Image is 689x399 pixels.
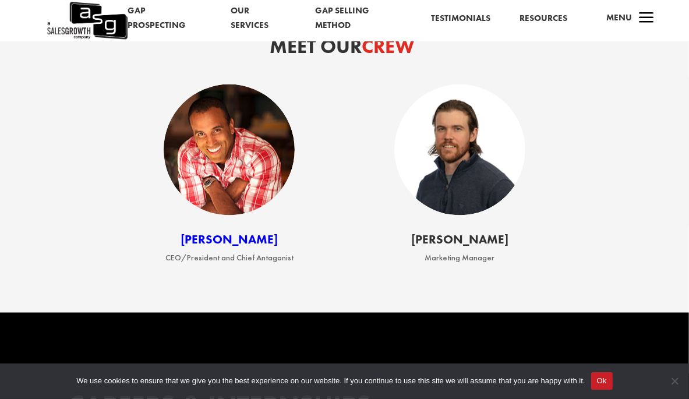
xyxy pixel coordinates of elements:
h2: Meet our [69,34,620,65]
a: Resources [520,11,567,26]
img: Sean Finlay [394,84,525,216]
a: Testimonials [431,11,490,26]
a: Gap Prospecting [128,3,202,33]
a: [PERSON_NAME] [181,231,278,247]
button: Ok [591,372,613,390]
p: Marketing Manager [367,251,553,265]
p: CEO/President and Chief Antagonist [136,251,322,265]
a: Gap Selling Method [315,3,402,33]
span: We use cookies to ensure that we give you the best experience on our website. If you continue to ... [76,375,585,387]
span: a [635,7,658,30]
span: No [669,375,680,387]
span: [PERSON_NAME] [411,231,508,247]
span: Crew [362,34,415,59]
span: Menu [606,12,632,23]
a: Our Services [231,3,286,33]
